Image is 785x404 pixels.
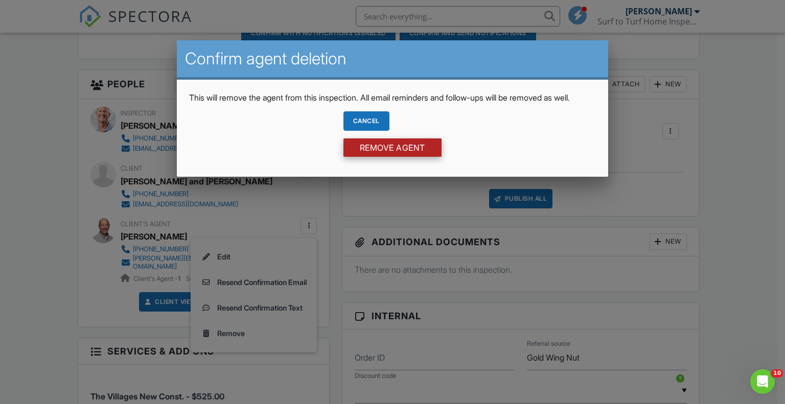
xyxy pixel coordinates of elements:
span: 10 [771,369,783,377]
h2: Confirm agent deletion [185,49,601,69]
p: This will remove the agent from this inspection. All email reminders and follow-ups will be remov... [189,92,596,103]
iframe: Intercom live chat [750,369,775,394]
input: Remove Agent [343,138,442,157]
div: Cancel [343,111,389,131]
